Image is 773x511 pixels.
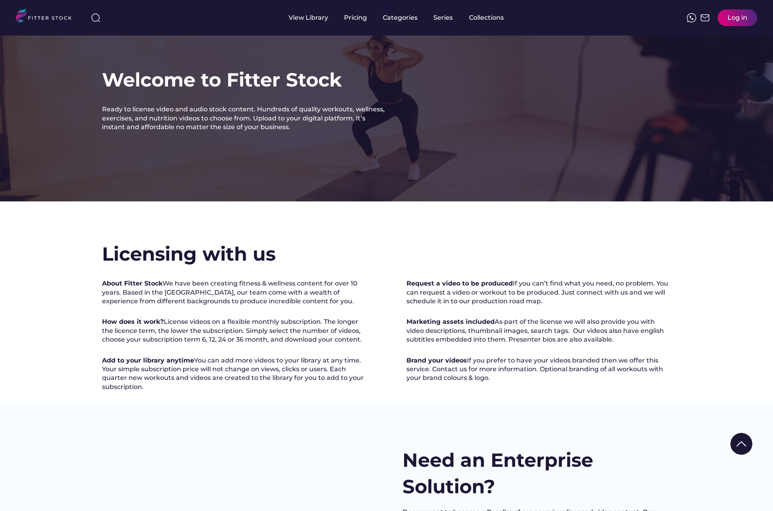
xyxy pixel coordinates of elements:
[102,356,367,392] div: You can add more videos to your library at any time. Your simple subscription price will not chan...
[730,433,752,455] img: Group%201000002322%20%281%29.svg
[700,13,710,23] img: Frame%2051.svg
[344,13,367,22] div: Pricing
[102,279,367,306] div: We have been creating fitness & wellness content for over 10 years. Based in the [GEOGRAPHIC_DATA...
[728,13,747,22] div: Log in
[406,279,671,306] div: If you can’t find what you need, no problem. You can request a video or workout to be produced. J...
[406,357,467,364] strong: Brand your videos
[406,318,495,325] strong: Marketing assets included
[102,241,276,267] h2: Licensing with us
[433,13,453,22] div: Series
[289,13,328,22] div: View Library
[91,13,100,23] img: search-normal%203.svg
[406,356,671,383] div: If you prefer to have your videos branded then we offer this service. Contact us for more informa...
[16,9,78,25] img: LOGO.svg
[406,317,671,344] div: As part of the license we will also provide you with video descriptions, thumbnail images, search...
[406,280,513,287] strong: Request a video to be produced
[469,13,504,22] div: Collections
[102,280,163,287] strong: About Fitter Stock
[102,318,164,325] strong: How does it work?
[403,447,667,500] h3: Need an Enterprise Solution?
[383,13,418,22] div: Categories
[102,105,387,132] div: Ready to license video and audio stock content. Hundreds of quality workouts, wellness, exercises...
[102,317,367,344] div: License videos on a flexible monthly subscription. The longer the licence term, the lower the sub...
[102,357,194,364] strong: Add to your library anytime
[687,13,696,23] img: meteor-icons_whatsapp%20%281%29.svg
[102,67,342,93] h1: Welcome to Fitter Stock
[383,4,393,12] div: fvck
